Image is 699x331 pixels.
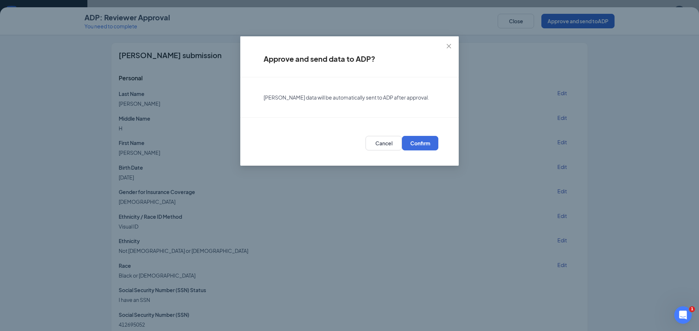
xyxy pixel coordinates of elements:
span: 1 [689,306,695,312]
h4: Approve and send data to ADP? [264,54,435,64]
span: Confirm [410,140,430,147]
span: close [446,43,452,49]
button: Confirm [402,136,438,150]
span: [PERSON_NAME] data will be automatically sent to ADP after approval. [264,94,429,101]
button: Close [439,36,459,56]
button: Cancel [366,136,402,150]
iframe: Intercom live chat [674,306,692,324]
